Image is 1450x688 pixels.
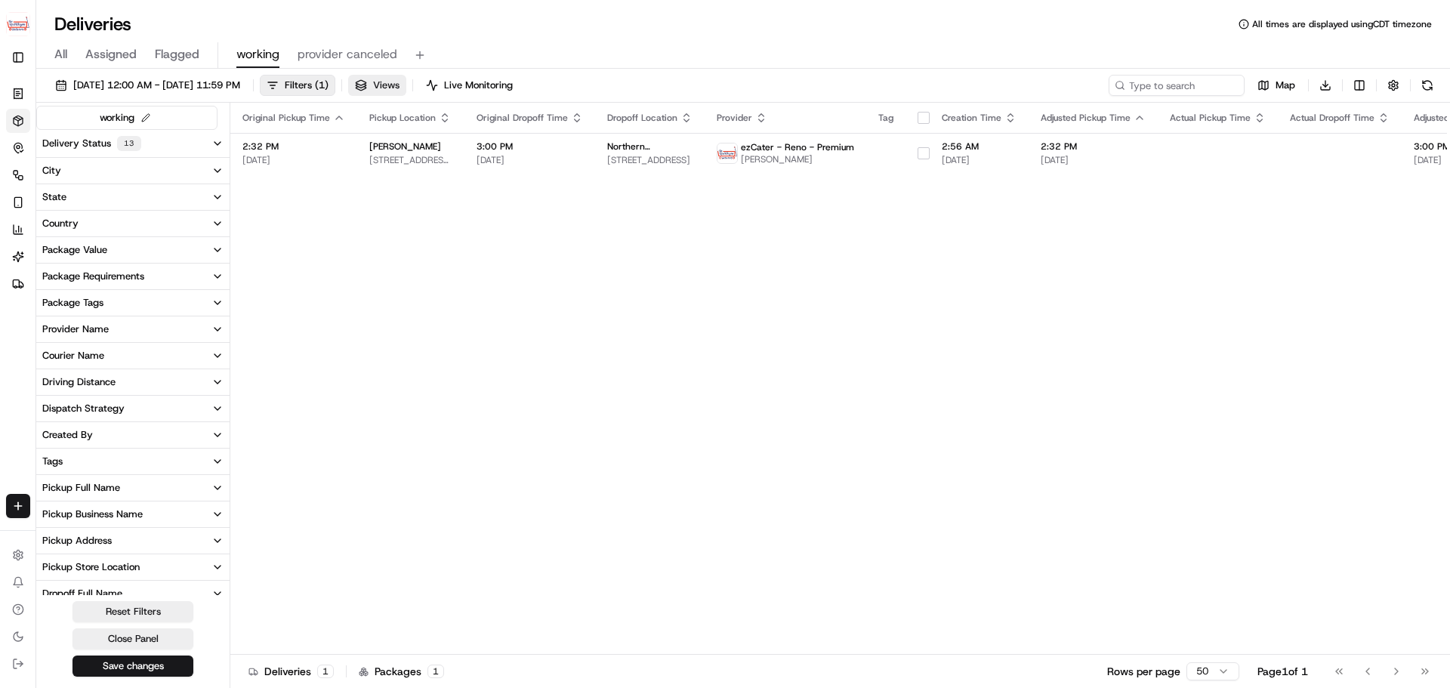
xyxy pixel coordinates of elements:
[42,322,109,336] div: Provider Name
[36,449,230,474] button: Tags
[42,481,120,495] div: Pickup Full Name
[942,154,1017,166] span: [DATE]
[315,79,329,92] span: ( 1 )
[607,154,693,166] span: [STREET_ADDRESS]
[42,587,122,600] div: Dropoff Full Name
[15,144,42,171] img: 1736555255976-a54dd68f-1ca7-489b-9aae-adbdc363a1c4
[1041,140,1146,153] span: 2:32 PM
[100,110,154,126] div: working
[317,665,334,678] div: 1
[42,296,103,310] div: Package Tags
[369,112,436,124] span: Pickup Location
[48,75,247,96] button: [DATE] 12:00 AM - [DATE] 11:59 PM
[134,275,165,287] span: [DATE]
[741,153,854,165] span: [PERSON_NAME]
[15,220,39,244] img: Jeff Sasse
[36,554,230,580] button: Pickup Store Location
[369,140,441,153] span: [PERSON_NAME]
[1107,664,1180,679] p: Rows per page
[477,140,583,153] span: 3:00 PM
[68,159,208,171] div: We're available if you need us!
[242,140,345,153] span: 2:32 PM
[15,60,275,85] p: Welcome 👋
[36,316,230,342] button: Provider Name
[15,339,27,351] div: 📗
[6,6,30,42] button: The RedWagon Delivers
[427,665,444,678] div: 1
[72,656,193,677] button: Save changes
[369,154,452,166] span: [STREET_ADDRESS][PERSON_NAME]
[36,581,230,606] button: Dropoff Full Name
[942,112,1001,124] span: Creation Time
[359,664,444,679] div: Packages
[298,45,397,63] span: provider canceled
[36,264,230,289] button: Package Requirements
[236,45,279,63] span: working
[42,349,104,363] div: Courier Name
[42,508,143,521] div: Pickup Business Name
[15,15,45,45] img: Nash
[15,261,39,285] img: Jeff Sasse
[36,343,230,369] button: Courier Name
[36,184,230,210] button: State
[15,196,101,208] div: Past conversations
[72,601,193,622] button: Reset Filters
[285,79,329,92] span: Filters
[42,243,107,257] div: Package Value
[242,112,330,124] span: Original Pickup Time
[373,79,400,92] span: Views
[36,290,230,316] button: Package Tags
[42,217,79,230] div: Country
[717,143,737,163] img: time_to_eat_nevada_logo
[477,112,568,124] span: Original Dropoff Time
[36,501,230,527] button: Pickup Business Name
[1290,112,1374,124] span: Actual Dropoff Time
[741,141,854,153] span: ezCater - Reno - Premium
[73,79,240,92] span: [DATE] 12:00 AM - [DATE] 11:59 PM
[42,534,112,548] div: Pickup Address
[1041,112,1131,124] span: Adjusted Pickup Time
[42,560,140,574] div: Pickup Store Location
[257,149,275,167] button: Start new chat
[122,332,248,359] a: 💻API Documentation
[36,369,230,395] button: Driving Distance
[155,45,199,63] span: Flagged
[30,338,116,353] span: Knowledge Base
[36,396,230,421] button: Dispatch Strategy
[248,664,334,679] div: Deliveries
[1041,154,1146,166] span: [DATE]
[42,190,66,204] div: State
[42,136,141,151] div: Delivery Status
[47,234,122,246] span: [PERSON_NAME]
[125,275,131,287] span: •
[1251,75,1302,96] button: Map
[39,97,272,113] input: Got a question? Start typing here...
[419,75,520,96] button: Live Monitoring
[42,375,116,389] div: Driving Distance
[42,455,63,468] div: Tags
[106,374,183,386] a: Powered byPylon
[878,112,893,124] span: Tag
[54,12,131,36] h1: Deliveries
[36,130,230,157] button: Delivery Status13
[242,154,345,166] span: [DATE]
[36,422,230,448] button: Created By
[348,75,406,96] button: Views
[36,475,230,501] button: Pickup Full Name
[36,158,230,184] button: City
[1252,18,1432,30] span: All times are displayed using CDT timezone
[477,154,583,166] span: [DATE]
[942,140,1017,153] span: 2:56 AM
[234,193,275,211] button: See all
[42,428,93,442] div: Created By
[134,234,165,246] span: [DATE]
[6,12,30,36] img: The RedWagon Delivers
[72,628,193,649] button: Close Panel
[1170,112,1251,124] span: Actual Pickup Time
[36,528,230,554] button: Pickup Address
[1257,664,1308,679] div: Page 1 of 1
[9,332,122,359] a: 📗Knowledge Base
[36,237,230,263] button: Package Value
[42,270,144,283] div: Package Requirements
[1417,75,1438,96] button: Refresh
